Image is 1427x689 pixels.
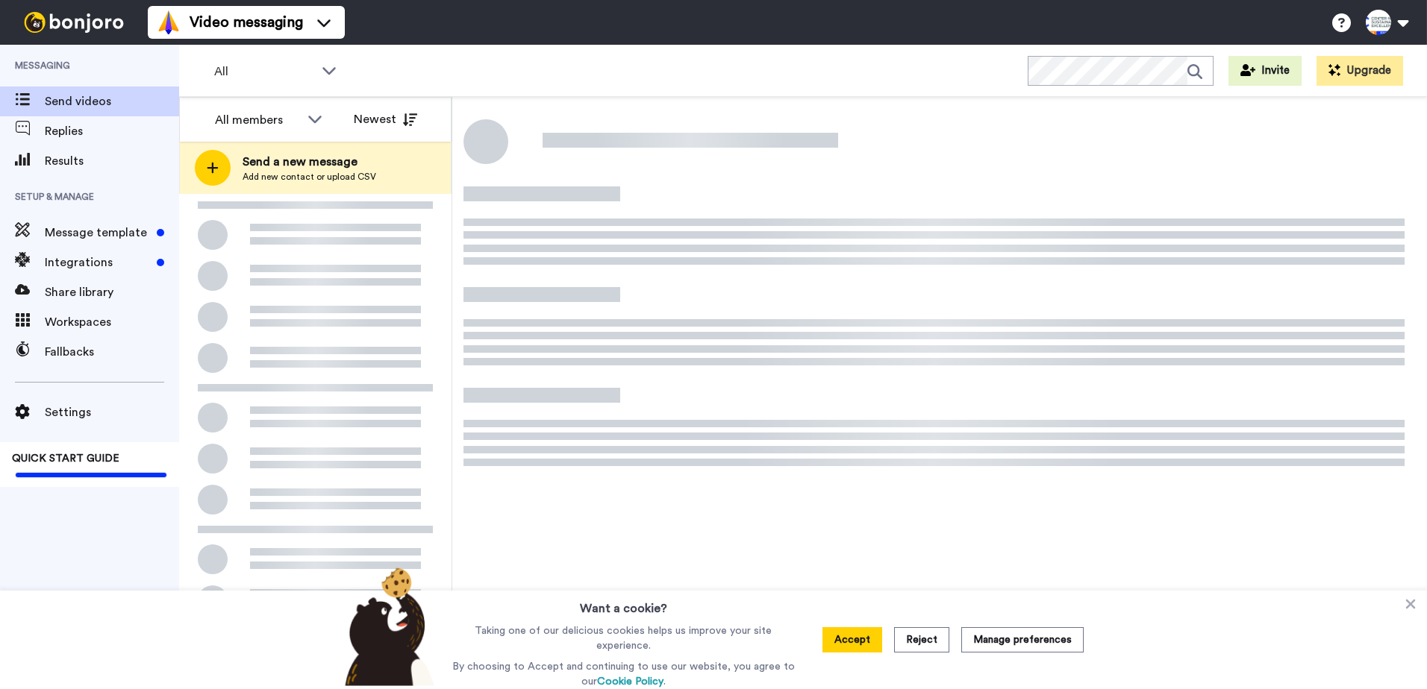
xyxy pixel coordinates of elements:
[894,627,949,652] button: Reject
[45,254,151,271] span: Integrations
[449,623,799,653] p: Taking one of our delicious cookies helps us improve your site experience.
[961,627,1084,652] button: Manage preferences
[45,283,179,301] span: Share library
[331,567,442,686] img: bear-with-cookie.png
[343,104,428,134] button: Newest
[580,591,667,617] h3: Want a cookie?
[214,63,314,81] span: All
[45,122,179,140] span: Replies
[45,403,179,421] span: Settings
[45,224,151,242] span: Message template
[45,152,179,170] span: Results
[215,111,300,129] div: All members
[157,10,181,34] img: vm-color.svg
[45,313,179,331] span: Workspaces
[243,153,376,171] span: Send a new message
[449,659,799,689] p: By choosing to Accept and continuing to use our website, you agree to our .
[190,12,303,33] span: Video messaging
[45,92,179,110] span: Send videos
[12,453,119,464] span: QUICK START GUIDE
[597,676,663,687] a: Cookie Policy
[243,171,376,183] span: Add new contact or upload CSV
[1228,56,1302,86] button: Invite
[1317,56,1403,86] button: Upgrade
[822,627,882,652] button: Accept
[45,343,179,361] span: Fallbacks
[18,12,130,33] img: bj-logo-header-white.svg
